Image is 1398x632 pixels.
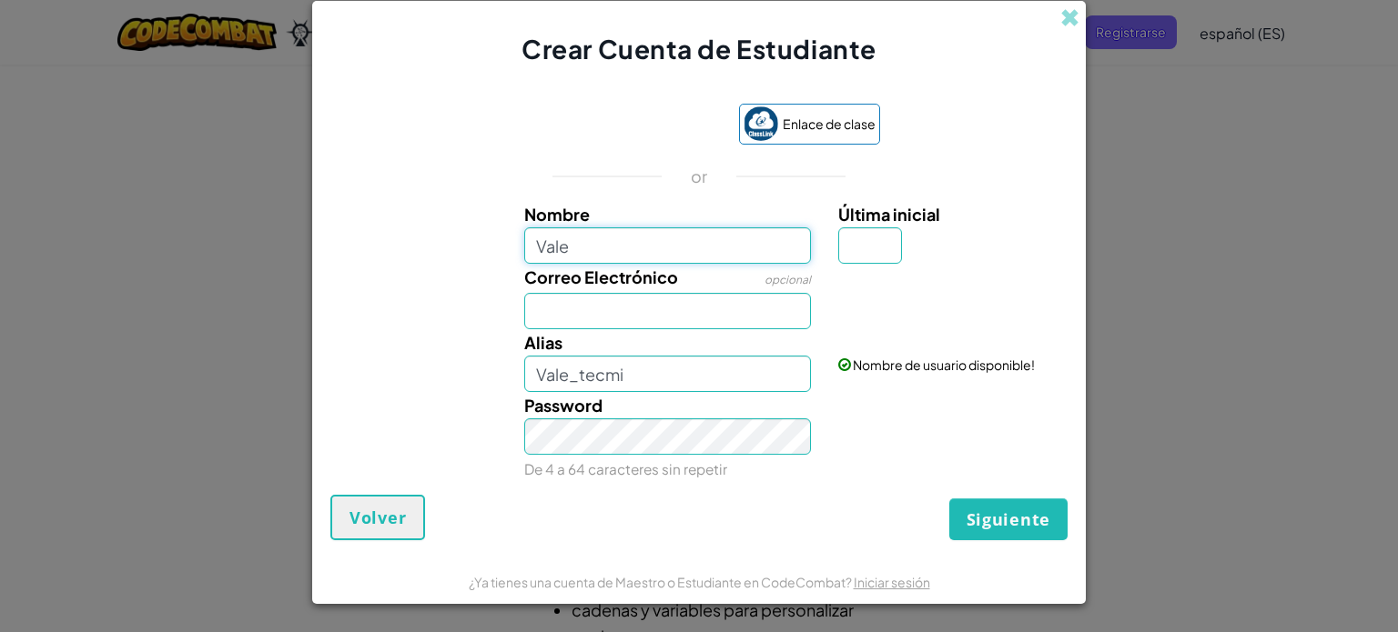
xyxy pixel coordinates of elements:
[691,166,708,187] p: or
[349,507,406,528] span: Volver
[522,33,876,65] font: Crear Cuenta de Estudiante
[967,508,1050,530] span: Siguiente
[853,356,1035,373] span: Nombre de usuario disponible!
[330,495,425,540] button: Volver
[509,105,730,145] iframe: Botón Iniciar sesión con Google
[524,204,590,225] span: Nombre
[838,204,940,225] span: Última inicial
[524,460,727,477] small: De 4 a 64 caracteres sin repetir
[524,332,562,353] span: Alias
[949,498,1068,540] button: Siguiente
[765,273,811,286] span: opcional
[854,574,930,590] a: Iniciar sesión
[744,106,778,141] img: classlink-logo-small.png
[524,395,603,416] span: Password
[524,266,678,287] span: Correo Electrónico
[469,574,852,590] font: ¿Ya tienes una cuenta de Maestro o Estudiante en CodeCombat?
[783,115,876,132] font: Enlace de clase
